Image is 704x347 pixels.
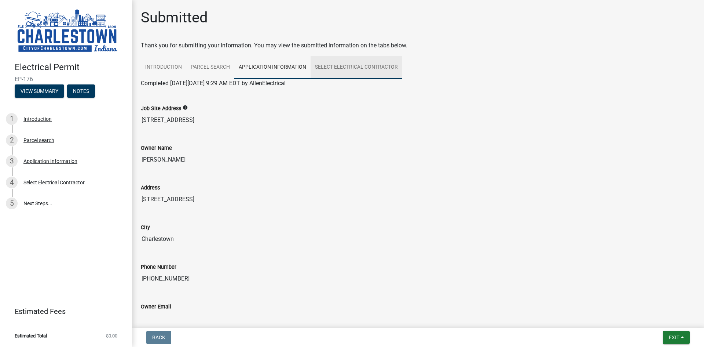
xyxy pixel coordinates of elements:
img: City of Charlestown, Indiana [15,8,120,54]
button: Exit [663,331,690,344]
div: 4 [6,177,18,188]
div: 3 [6,155,18,167]
a: Introduction [141,56,186,79]
a: Application Information [234,56,311,79]
span: EP-176 [15,76,117,83]
wm-modal-confirm: Summary [15,88,64,94]
button: Notes [67,84,95,98]
div: Application Information [23,159,77,164]
span: Completed [DATE][DATE] 9:29 AM EDT by AllenElectrical [141,80,286,87]
h1: Submitted [141,9,208,26]
label: City [141,225,150,230]
div: Select Electrical Contractor [23,180,85,185]
div: Thank you for submitting your information. You may view the submitted information on the tabs below. [141,41,695,50]
div: Parcel search [23,138,54,143]
wm-modal-confirm: Notes [67,88,95,94]
span: Back [152,335,165,340]
a: Parcel search [186,56,234,79]
button: View Summary [15,84,64,98]
span: Estimated Total [15,333,47,338]
i: info [183,105,188,110]
a: Estimated Fees [6,304,120,319]
a: Select Electrical Contractor [311,56,402,79]
label: Phone Number [141,265,176,270]
label: Job Site Address [141,106,181,111]
div: Introduction [23,116,52,122]
span: Exit [669,335,679,340]
div: 1 [6,113,18,125]
label: Owner Email [141,304,171,310]
div: 5 [6,198,18,209]
div: 2 [6,134,18,146]
button: Back [146,331,171,344]
span: $0.00 [106,333,117,338]
label: Owner Name [141,146,172,151]
h4: Electrical Permit [15,62,126,73]
label: Address [141,185,160,191]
